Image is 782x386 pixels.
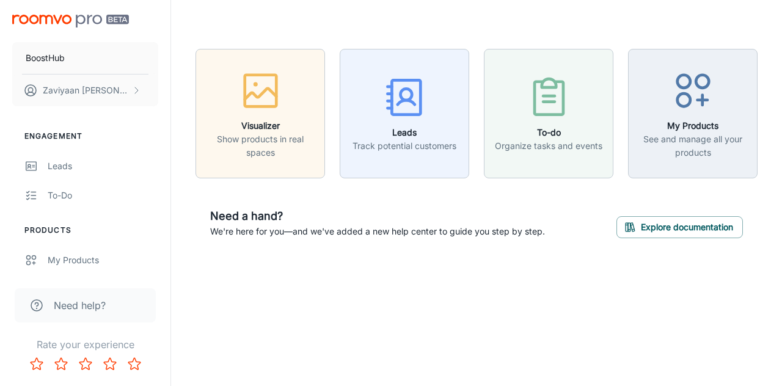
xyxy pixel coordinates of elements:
[616,220,743,232] a: Explore documentation
[26,51,65,65] p: BoostHub
[195,49,325,178] button: VisualizerShow products in real spaces
[48,189,158,202] div: To-do
[628,49,758,178] button: My ProductsSee and manage all your products
[353,126,456,139] h6: Leads
[12,75,158,106] button: Zaviyaan [PERSON_NAME]
[340,49,469,178] button: LeadsTrack potential customers
[54,298,106,313] span: Need help?
[340,106,469,118] a: LeadsTrack potential customers
[495,126,602,139] h6: To-do
[203,119,317,133] h6: Visualizer
[12,15,129,27] img: Roomvo PRO Beta
[43,84,129,97] p: Zaviyaan [PERSON_NAME]
[495,139,602,153] p: Organize tasks and events
[636,119,750,133] h6: My Products
[353,139,456,153] p: Track potential customers
[628,106,758,118] a: My ProductsSee and manage all your products
[203,133,317,159] p: Show products in real spaces
[210,208,545,225] h6: Need a hand?
[484,106,613,118] a: To-doOrganize tasks and events
[12,42,158,74] button: BoostHub
[616,216,743,238] button: Explore documentation
[48,253,158,267] div: My Products
[210,225,545,238] p: We're here for you—and we've added a new help center to guide you step by step.
[636,133,750,159] p: See and manage all your products
[484,49,613,178] button: To-doOrganize tasks and events
[48,159,158,173] div: Leads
